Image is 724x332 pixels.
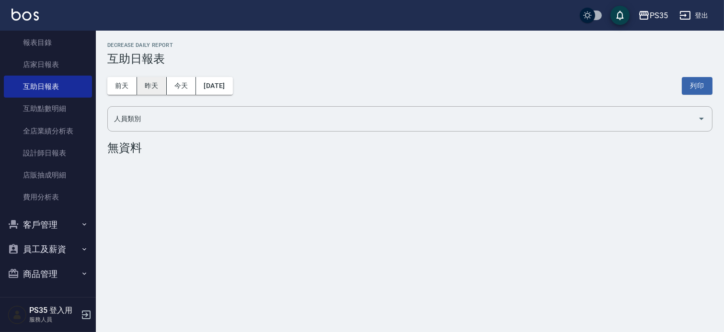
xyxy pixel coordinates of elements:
[4,76,92,98] a: 互助日報表
[650,10,668,22] div: PS35
[682,77,713,95] button: 列印
[29,306,78,315] h5: PS35 登入用
[107,42,713,48] h2: Decrease Daily Report
[107,141,713,155] div: 無資料
[694,111,709,126] button: Open
[4,98,92,120] a: 互助點數明細
[196,77,232,95] button: [DATE]
[4,186,92,208] a: 費用分析表
[4,120,92,142] a: 全店業績分析表
[137,77,167,95] button: 昨天
[11,9,39,21] img: Logo
[4,262,92,287] button: 商品管理
[4,164,92,186] a: 店販抽成明細
[112,111,694,127] input: 人員名稱
[4,212,92,237] button: 客戶管理
[8,305,27,324] img: Person
[676,7,713,24] button: 登出
[4,237,92,262] button: 員工及薪資
[4,54,92,76] a: 店家日報表
[634,6,672,25] button: PS35
[107,77,137,95] button: 前天
[29,315,78,324] p: 服務人員
[167,77,196,95] button: 今天
[610,6,630,25] button: save
[4,142,92,164] a: 設計師日報表
[4,32,92,54] a: 報表目錄
[107,52,713,66] h3: 互助日報表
